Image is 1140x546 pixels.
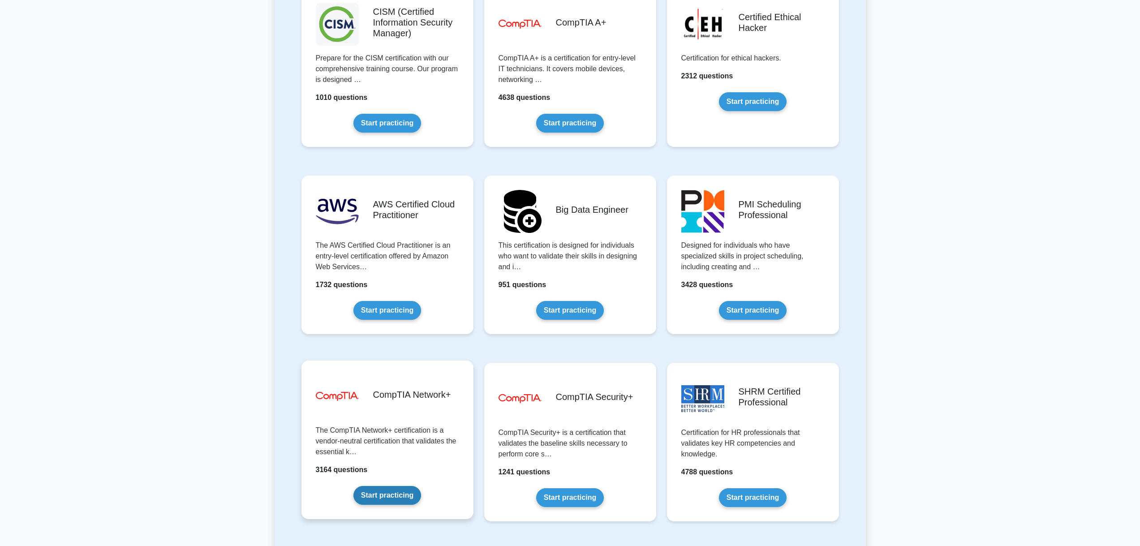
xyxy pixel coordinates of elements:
a: Start practicing [719,301,787,320]
a: Start practicing [536,488,604,507]
a: Start practicing [353,114,421,133]
a: Start practicing [719,488,787,507]
a: Start practicing [353,301,421,320]
a: Start practicing [719,92,787,111]
a: Start practicing [353,486,421,505]
a: Start practicing [536,301,604,320]
a: Start practicing [536,114,604,133]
